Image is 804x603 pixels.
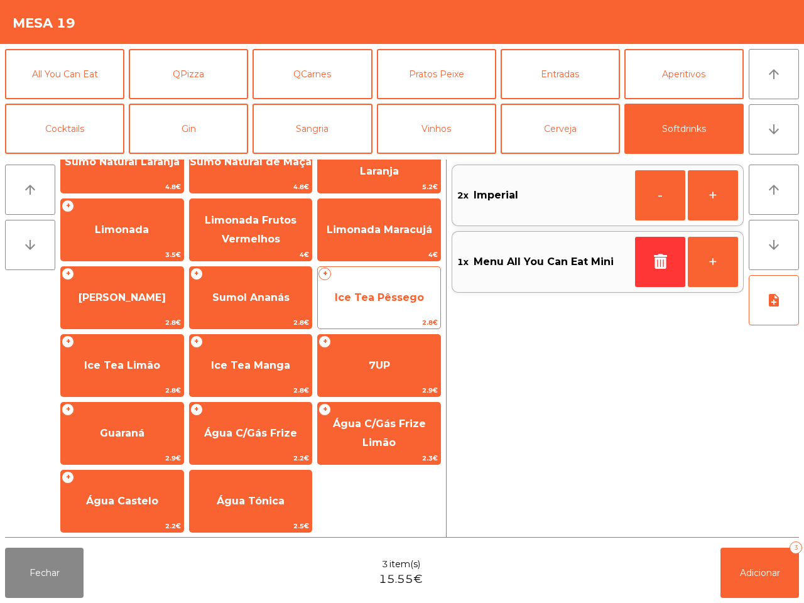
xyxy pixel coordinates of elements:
[5,49,124,99] button: All You Can Eat
[62,335,74,348] span: +
[501,104,620,154] button: Cerveja
[457,253,469,271] span: 1x
[62,403,74,416] span: +
[95,224,149,236] span: Limonada
[86,495,158,507] span: Água Castelo
[766,67,781,82] i: arrow_upward
[327,224,432,236] span: Limonada Maracujá
[212,291,290,303] span: Sumol Ananás
[318,335,331,348] span: +
[23,237,38,253] i: arrow_downward
[5,165,55,215] button: arrow_upward
[720,548,799,598] button: Adicionar3
[501,49,620,99] button: Entradas
[457,186,469,205] span: 2x
[790,541,802,554] div: 3
[5,548,84,598] button: Fechar
[100,427,144,439] span: Guaraná
[635,170,685,220] button: -
[766,293,781,308] i: note_add
[369,359,390,371] span: 7UP
[62,268,74,280] span: +
[318,317,440,329] span: 2.8€
[318,268,331,280] span: +
[318,249,440,261] span: 4€
[335,291,424,303] span: Ice Tea Pêssego
[5,104,124,154] button: Cocktails
[61,249,183,261] span: 3.5€
[204,427,297,439] span: Água C/Gás Frize
[190,249,312,261] span: 4€
[65,156,180,168] span: Sumo Natural Laranja
[318,403,331,416] span: +
[61,317,183,329] span: 2.8€
[79,291,166,303] span: [PERSON_NAME]
[377,49,496,99] button: Pratos Peixe
[318,452,440,464] span: 2.3€
[740,567,780,579] span: Adicionar
[190,268,203,280] span: +
[190,403,203,416] span: +
[190,384,312,396] span: 2.8€
[688,237,738,287] button: +
[190,335,203,348] span: +
[129,49,248,99] button: QPizza
[62,471,74,484] span: +
[190,452,312,464] span: 2.2€
[766,182,781,197] i: arrow_upward
[61,520,183,532] span: 2.2€
[5,220,55,270] button: arrow_downward
[129,104,248,154] button: Gin
[624,104,744,154] button: Softdrinks
[377,104,496,154] button: Vinhos
[217,495,285,507] span: Água Tónica
[749,220,799,270] button: arrow_downward
[474,186,518,205] span: Imperial
[190,520,312,532] span: 2.5€
[389,558,420,571] span: item(s)
[624,49,744,99] button: Aperitivos
[13,14,75,33] h4: Mesa 19
[379,571,423,588] span: 15.55€
[190,317,312,329] span: 2.8€
[205,214,296,245] span: Limonada Frutos Vermelhos
[190,181,312,193] span: 4.8€
[62,200,74,212] span: +
[23,182,38,197] i: arrow_upward
[253,49,372,99] button: QCarnes
[61,181,183,193] span: 4.8€
[749,49,799,99] button: arrow_upward
[333,418,426,448] span: Água C/Gás Frize Limão
[688,170,738,220] button: +
[61,452,183,464] span: 2.9€
[749,104,799,155] button: arrow_downward
[190,156,312,168] span: Sumo Natural de Maçã
[211,359,290,371] span: Ice Tea Manga
[766,237,781,253] i: arrow_downward
[318,181,440,193] span: 5.2€
[474,253,614,271] span: Menu All You Can Eat Mini
[318,384,440,396] span: 2.9€
[382,558,388,571] span: 3
[84,359,160,371] span: Ice Tea Limão
[749,165,799,215] button: arrow_upward
[749,275,799,325] button: note_add
[61,384,183,396] span: 2.8€
[766,122,781,137] i: arrow_downward
[253,104,372,154] button: Sangria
